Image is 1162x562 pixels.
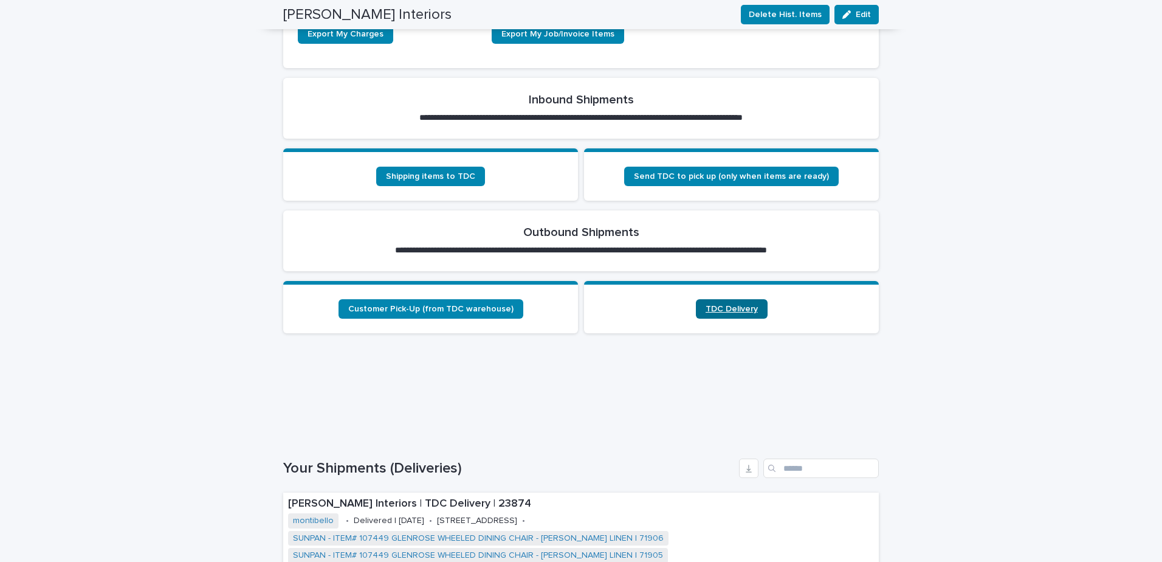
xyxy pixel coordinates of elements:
h1: Your Shipments (Deliveries) [283,460,734,477]
span: Edit [856,10,871,19]
a: Send TDC to pick up (only when items are ready) [624,167,839,186]
p: • [522,516,525,526]
h2: [PERSON_NAME] Interiors [283,6,452,24]
button: Edit [834,5,879,24]
a: SUNPAN - ITEM# 107449 GLENROSE WHEELED DINING CHAIR - [PERSON_NAME] LINEN | 71906 [293,533,664,544]
p: • [346,516,349,526]
h2: Outbound Shipments [523,225,639,240]
span: Send TDC to pick up (only when items are ready) [634,172,829,181]
span: Delete Hist. Items [749,9,822,21]
button: Delete Hist. Items [741,5,830,24]
p: Delivered | [DATE] [354,516,424,526]
a: Customer Pick-Up (from TDC warehouse) [339,299,523,319]
p: • [429,516,432,526]
a: Export My Charges [298,24,393,44]
a: TDC Delivery [696,299,768,319]
a: montibello [293,516,334,526]
a: Export My Job/Invoice Items [492,24,624,44]
p: [STREET_ADDRESS] [437,516,517,526]
span: TDC Delivery [706,305,758,313]
p: [PERSON_NAME] Interiors | TDC Delivery | 23874 [288,498,874,511]
span: Export My Charges [308,30,383,38]
span: Shipping items to TDC [386,172,475,181]
span: Export My Job/Invoice Items [501,30,614,38]
h2: Inbound Shipments [529,92,634,107]
a: Shipping items to TDC [376,167,485,186]
a: SUNPAN - ITEM# 107449 GLENROSE WHEELED DINING CHAIR - [PERSON_NAME] LINEN | 71905 [293,550,663,561]
input: Search [763,459,879,478]
span: Customer Pick-Up (from TDC warehouse) [348,305,514,313]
